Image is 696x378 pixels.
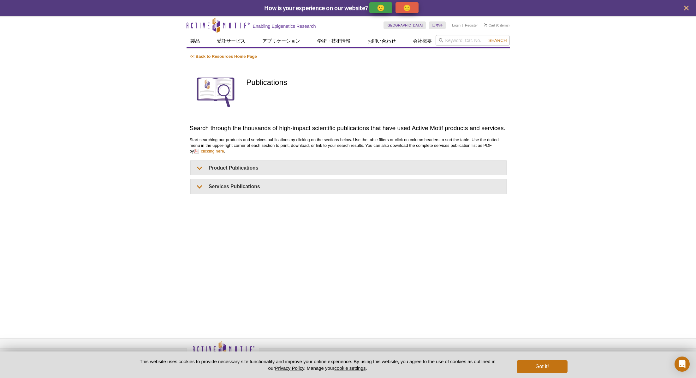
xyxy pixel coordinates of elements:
p: 🙂 [377,4,385,12]
a: お問い合わせ [364,35,400,47]
p: Start searching our products and services publications by clicking on the sections below. Use the... [190,137,507,154]
li: | [462,21,463,29]
a: 製品 [187,35,204,47]
a: 学術・技術情報 [313,35,354,47]
a: clicking here [194,148,224,154]
a: Register [465,23,478,27]
a: Cart [484,23,495,27]
a: 受託サービス [213,35,249,47]
a: アプリケーション [259,35,304,47]
h1: Publications [246,78,506,87]
p: 🙁 [403,4,411,12]
button: cookie settings [334,365,366,371]
a: 日本語 [429,21,446,29]
summary: Services Publications [191,179,506,194]
table: Click to Verify - This site chose Symantec SSL for secure e-commerce and confidential communicati... [439,350,486,364]
img: Active Motif, [187,339,259,364]
img: Publications [190,66,242,118]
div: Open Intercom Messenger [675,357,690,372]
button: close [682,4,690,12]
span: Search [488,38,507,43]
input: Keyword, Cat. No. [436,35,510,46]
h2: Search through the thousands of high-impact scientific publications that have used Active Motif p... [190,124,507,132]
button: Search [486,38,509,43]
img: Your Cart [484,23,487,27]
a: Login [452,23,461,27]
summary: Product Publications [191,161,506,175]
a: [GEOGRAPHIC_DATA] [384,21,426,29]
p: This website uses cookies to provide necessary site functionality and improve your online experie... [129,358,507,371]
span: How is your experience on our website? [264,4,368,12]
button: Got it! [517,360,567,373]
a: Privacy Policy [275,365,304,371]
h2: Enabling Epigenetics Research [253,23,316,29]
a: 会社概要 [409,35,436,47]
li: (0 items) [484,21,510,29]
a: << Back to Resources Home Page [190,54,257,59]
